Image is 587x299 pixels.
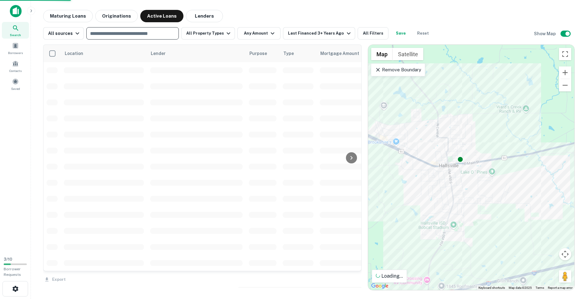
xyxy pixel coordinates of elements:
[556,230,587,259] iframe: Chat Widget
[186,10,223,22] button: Lenders
[283,50,302,57] span: Type
[288,30,352,37] div: Last Financed 3+ Years Ago
[2,40,29,57] a: Borrowers
[413,27,433,40] button: Reset
[320,50,367,57] span: Mortgage Amount
[536,286,544,289] a: Terms (opens in new tab)
[375,66,421,74] p: Remove Boundary
[393,48,423,60] button: Show satellite imagery
[140,10,183,22] button: Active Loans
[370,282,390,290] a: Open this area in Google Maps (opens a new window)
[61,45,147,62] th: Location
[4,257,12,262] span: 3 / 10
[391,27,411,40] button: Save your search to get updates of matches that match your search criteria.
[11,86,20,91] span: Saved
[8,50,23,55] span: Borrowers
[559,66,571,79] button: Zoom in
[478,286,505,290] button: Keyboard shortcuts
[559,79,571,91] button: Zoom out
[548,286,573,289] a: Report a map error
[2,76,29,92] a: Saved
[559,48,571,60] button: Toggle fullscreen view
[249,50,275,57] span: Purpose
[317,45,384,62] th: Mortgage Amount
[371,48,393,60] button: Show street map
[358,27,388,40] button: All Filters
[509,286,532,289] span: Map data ©2025
[10,32,21,37] span: Search
[283,27,355,40] button: Last Financed 3+ Years Ago
[181,27,235,40] button: All Property Types
[370,282,390,290] img: Google
[2,22,29,39] a: Search
[48,30,81,37] div: All sources
[4,267,21,277] span: Borrower Requests
[559,270,571,283] button: Drag Pegman onto the map to open Street View
[280,45,317,62] th: Type
[237,27,281,40] button: Any Amount
[43,27,84,40] button: All sources
[10,5,22,17] img: capitalize-icon.png
[376,272,403,280] p: Loading...
[151,50,166,57] span: Lender
[95,10,138,22] button: Originations
[43,10,93,22] button: Maturing Loans
[2,58,29,74] a: Contacts
[534,30,557,37] h6: Show Map
[9,68,22,73] span: Contacts
[246,45,280,62] th: Purpose
[64,50,91,57] span: Location
[147,45,246,62] th: Lender
[368,45,574,290] div: 0 0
